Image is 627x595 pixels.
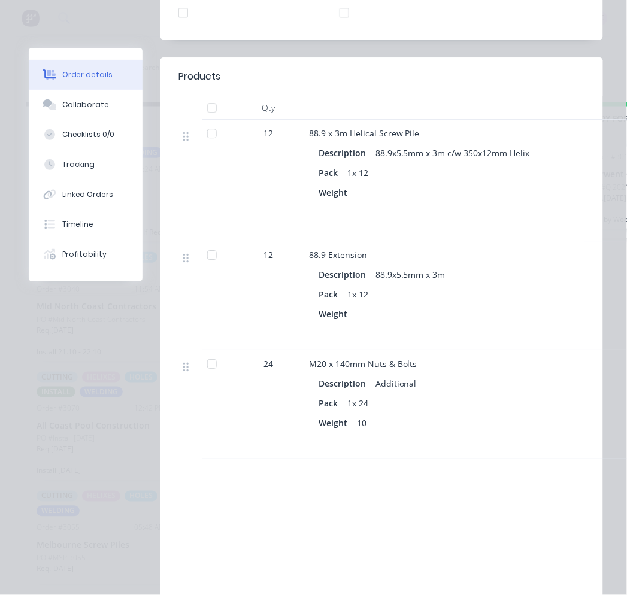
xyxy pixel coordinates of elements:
[319,144,371,162] div: Description
[263,127,273,139] span: 12
[29,180,143,210] button: Linked Orders
[371,144,535,162] div: 88.9x5.5mm x 3m c/w 350x12mm Helix
[62,219,94,230] div: Timeline
[263,357,273,370] span: 24
[29,90,143,120] button: Collaborate
[319,184,352,201] div: Weight
[319,305,352,323] div: Weight
[62,249,107,260] div: Profitability
[29,239,143,269] button: Profitability
[62,189,114,200] div: Linked Orders
[319,414,352,432] div: Weight
[371,375,422,392] div: Additional
[343,164,373,181] div: 1x 12
[309,358,417,369] span: M20 x 140mm Nuts & Bolts
[29,60,143,90] button: Order details
[29,210,143,239] button: Timeline
[319,375,371,392] div: Description
[29,120,143,150] button: Checklists 0/0
[352,414,371,432] div: 10
[232,96,304,120] div: Qty
[319,394,343,412] div: Pack
[309,249,367,260] span: 88.9 Extension
[62,99,110,110] div: Collaborate
[343,286,373,303] div: 1x 12
[309,127,420,139] span: 88.9 x 3m Helical Screw Pile
[62,129,115,140] div: Checklists 0/0
[319,266,371,283] div: Description
[178,69,220,84] div: Products
[371,266,450,283] div: 88.9x5.5mm x 3m
[319,434,337,451] div: _
[29,150,143,180] button: Tracking
[62,159,95,170] div: Tracking
[343,394,373,412] div: 1x 24
[319,325,337,342] div: _
[319,286,343,303] div: Pack
[62,69,113,80] div: Order details
[319,164,343,181] div: Pack
[319,216,337,233] div: _
[263,248,273,261] span: 12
